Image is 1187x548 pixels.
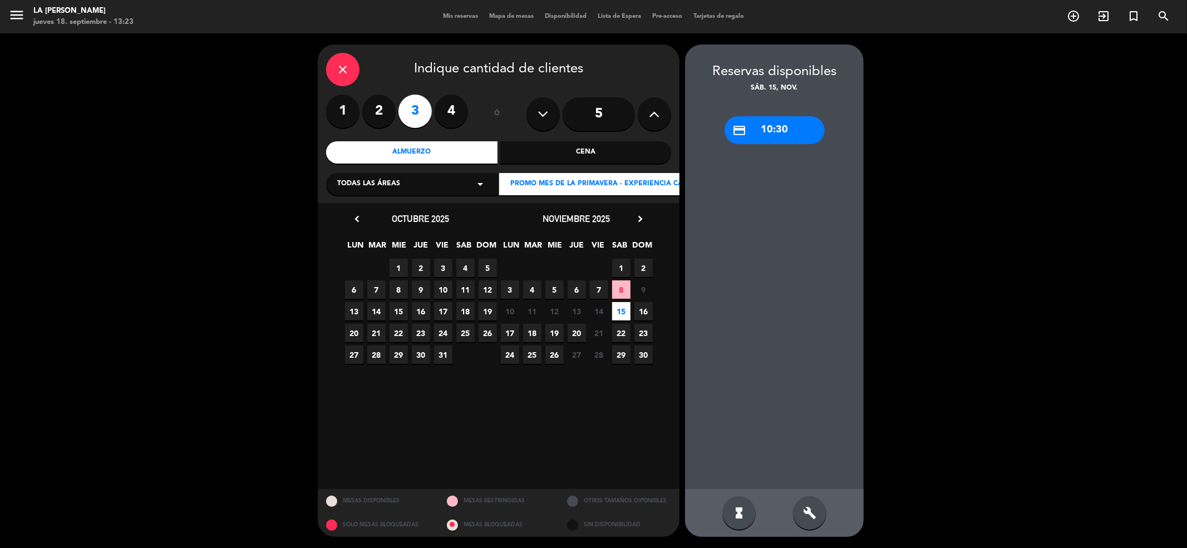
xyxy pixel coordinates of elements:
div: SIN DISPONIBILIDAD [559,513,679,537]
span: SAB [455,239,474,257]
span: 14 [590,302,608,320]
span: Disponibilidad [539,13,592,19]
span: 5 [479,259,497,277]
span: 17 [501,324,519,342]
span: MIE [390,239,408,257]
span: DOM [477,239,495,257]
span: 29 [612,345,631,364]
span: 27 [568,345,586,364]
span: 6 [345,280,363,299]
div: MESAS RESTRINGIDAS [439,489,559,513]
span: 2 [412,259,430,277]
i: add_circle_outline [1067,9,1080,23]
span: 6 [568,280,586,299]
span: 16 [634,302,653,320]
span: 3 [501,280,519,299]
span: 9 [412,280,430,299]
span: 21 [590,324,608,342]
span: Tarjetas de regalo [688,13,750,19]
span: octubre 2025 [392,213,450,224]
span: 30 [634,345,653,364]
span: VIE [434,239,452,257]
label: 4 [435,95,468,128]
span: Todas las áreas [337,179,400,190]
span: 23 [412,324,430,342]
span: 11 [456,280,475,299]
span: 15 [390,302,408,320]
span: 23 [634,324,653,342]
i: close [336,63,349,76]
i: chevron_right [634,213,646,225]
span: 13 [345,302,363,320]
span: 21 [367,324,386,342]
span: 25 [523,345,541,364]
div: SOLO MESAS BLOQUEADAS [318,513,439,537]
span: 17 [434,302,452,320]
span: 25 [456,324,475,342]
span: 1 [612,259,631,277]
span: 14 [367,302,386,320]
span: JUE [412,239,430,257]
i: build [803,506,816,520]
div: Indique cantidad de clientes [326,53,671,86]
span: 10 [501,302,519,320]
i: turned_in_not [1127,9,1140,23]
span: Mapa de mesas [484,13,539,19]
span: MAR [524,239,543,257]
span: 31 [434,345,452,364]
span: 7 [590,280,608,299]
span: SAB [611,239,629,257]
span: Lista de Espera [592,13,647,19]
span: 1 [390,259,408,277]
div: jueves 18. septiembre - 13:23 [33,17,134,28]
span: 2 [634,259,653,277]
span: DOM [633,239,651,257]
span: 28 [367,345,386,364]
span: 22 [390,324,408,342]
i: search [1157,9,1170,23]
i: arrow_drop_down [474,177,487,191]
label: 2 [362,95,396,128]
div: ó [479,95,515,134]
span: 28 [590,345,608,364]
label: 3 [398,95,432,128]
span: 18 [523,324,541,342]
span: 24 [501,345,519,364]
span: 8 [390,280,408,299]
span: 27 [345,345,363,364]
span: 19 [479,302,497,320]
div: LA [PERSON_NAME] [33,6,134,17]
span: JUE [568,239,586,257]
span: 3 [434,259,452,277]
span: 26 [545,345,564,364]
span: 4 [523,280,541,299]
label: 1 [326,95,359,128]
div: Cena [500,141,672,164]
span: 12 [479,280,497,299]
span: 29 [390,345,408,364]
i: hourglass_full [732,506,746,520]
i: menu [8,7,25,23]
span: 15 [612,302,631,320]
span: 24 [434,324,452,342]
span: 20 [345,324,363,342]
i: chevron_left [351,213,363,225]
span: 4 [456,259,475,277]
span: 18 [456,302,475,320]
span: PROMO MES DE LA PRIMAVERA - EXPERIENCIA CANDELARIA [510,179,718,190]
i: credit_card [733,124,747,137]
span: 16 [412,302,430,320]
span: MAR [368,239,387,257]
div: Reservas disponibles [685,61,864,83]
div: sáb. 15, nov. [685,83,864,94]
span: noviembre 2025 [543,213,610,224]
span: Mis reservas [437,13,484,19]
span: MIE [546,239,564,257]
span: 30 [412,345,430,364]
i: exit_to_app [1097,9,1110,23]
span: 11 [523,302,541,320]
span: 19 [545,324,564,342]
span: LUN [347,239,365,257]
span: 7 [367,280,386,299]
span: LUN [503,239,521,257]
